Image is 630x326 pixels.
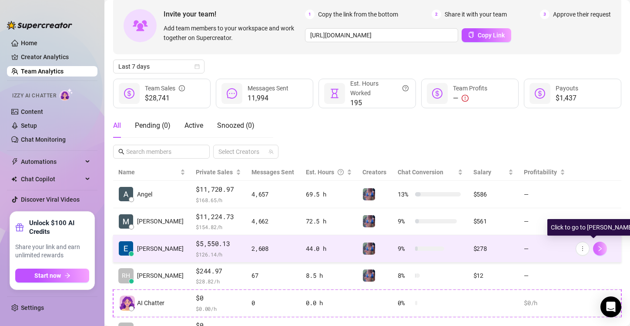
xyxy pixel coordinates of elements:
span: $ 168.65 /h [196,196,241,204]
span: $1,437 [556,93,578,103]
a: Setup [21,122,37,129]
th: Name [113,164,191,181]
a: Chat Monitoring [21,136,66,143]
span: [PERSON_NAME] [137,244,184,253]
span: dollar-circle [124,88,134,99]
span: AI Chatter [137,298,164,308]
strong: Unlock $100 AI Credits [29,219,89,236]
input: Search members [126,147,198,156]
div: Est. Hours Worked [350,79,409,98]
span: Payouts [556,85,578,92]
a: Home [21,40,37,47]
div: Est. Hours [306,167,345,177]
img: Jaylie [363,215,375,227]
span: 2 [432,10,441,19]
div: 4,657 [251,190,295,199]
span: $11,720.97 [196,184,241,195]
span: RH [122,271,130,280]
span: 9 % [398,244,412,253]
img: logo-BBDzfeDw.svg [7,21,72,30]
span: Angel [137,190,152,199]
span: Add team members to your workspace and work together on Supercreator. [164,23,302,43]
span: Messages Sent [251,169,294,176]
span: Automations [21,155,83,169]
span: Name [118,167,178,177]
span: $5,550.13 [196,239,241,249]
span: Messages Sent [248,85,288,92]
span: $ 28.82 /h [196,277,241,286]
div: $561 [473,216,514,226]
span: thunderbolt [11,158,18,165]
td: — [519,208,570,236]
span: $0 [196,293,241,303]
div: 2,608 [251,244,295,253]
div: $278 [473,244,514,253]
button: Start nowarrow-right [15,269,89,283]
button: Copy Link [462,28,511,42]
span: 0 % [398,298,412,308]
td: — [519,235,570,263]
div: Team Sales [145,83,185,93]
span: question-circle [338,167,344,177]
div: 0 [251,298,295,308]
span: $ 0.00 /h [196,304,241,313]
span: question-circle [402,79,409,98]
span: $244.97 [196,266,241,276]
span: Active [184,121,203,130]
th: Creators [357,164,392,181]
span: Approve their request [553,10,611,19]
span: [PERSON_NAME] [137,271,184,280]
div: $0 /h [524,298,565,308]
img: Chat Copilot [11,176,17,182]
span: message [227,88,237,99]
span: $11,224.73 [196,212,241,222]
span: search [118,149,124,155]
div: 67 [251,271,295,280]
span: 11,994 [248,93,288,103]
span: $28,741 [145,93,185,103]
span: 13 % [398,190,412,199]
span: Profitability [524,169,557,176]
img: AI Chatter [60,88,73,101]
a: Discover Viral Videos [21,196,80,203]
span: Salary [473,169,491,176]
div: $586 [473,190,514,199]
span: Start now [34,272,61,279]
span: [PERSON_NAME] [137,216,184,226]
div: Open Intercom Messenger [600,296,621,317]
div: 69.5 h [306,190,352,199]
div: All [113,120,121,131]
span: Izzy AI Chatter [12,92,56,100]
div: — [453,93,487,103]
span: calendar [194,64,200,69]
span: more [580,246,586,252]
div: 72.5 h [306,216,352,226]
span: Team Profits [453,85,487,92]
span: team [268,149,274,154]
span: dollar-circle [432,88,442,99]
span: right [597,246,603,252]
div: 0.0 h [306,298,352,308]
span: exclamation-circle [462,95,469,102]
span: hourglass [329,88,340,99]
td: — [519,263,570,290]
img: Matt [119,214,133,229]
img: Eunice [119,241,133,256]
span: Chat Copilot [21,172,83,186]
a: Team Analytics [21,68,64,75]
span: 8 % [398,271,412,280]
span: Chat Conversion [398,169,443,176]
td: — [519,181,570,208]
span: Snoozed ( 0 ) [217,121,255,130]
div: 44.0 h [306,244,352,253]
img: Angel [119,187,133,201]
a: Creator Analytics [21,50,90,64]
span: Share it with your team [445,10,507,19]
span: gift [15,223,24,232]
span: $ 154.82 /h [196,223,241,231]
div: Pending ( 0 ) [135,120,171,131]
span: arrow-right [64,273,70,279]
div: 4,662 [251,216,295,226]
span: copy [468,32,474,38]
span: 195 [350,98,409,108]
